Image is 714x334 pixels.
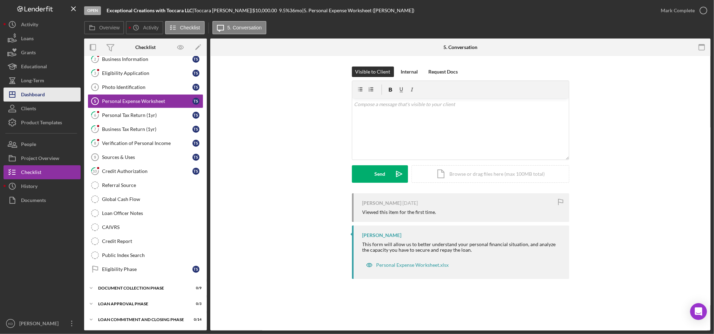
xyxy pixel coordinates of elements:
[21,151,59,167] div: Project Overview
[94,71,96,75] tspan: 3
[654,4,710,18] button: Mark Complete
[102,210,203,216] div: Loan Officer Notes
[403,200,418,206] time: 2025-08-24 10:01
[84,21,124,34] button: Overview
[302,8,414,13] div: | 5. Personal Expense Worksheet ([PERSON_NAME])
[4,102,81,116] button: Clients
[21,165,41,181] div: Checklist
[661,4,695,18] div: Mark Complete
[102,224,203,230] div: CAIVRS
[4,88,81,102] button: Dashboard
[192,266,199,273] div: T S
[88,150,203,164] a: 9Sources & UsesTS
[98,318,184,322] div: Loan Commitment and Closing Phase
[279,8,290,13] div: 9.5 %
[397,67,422,77] button: Internal
[88,178,203,192] a: Referral Source
[102,196,203,202] div: Global Cash Flow
[180,25,200,30] label: Checklist
[192,126,199,133] div: T S
[4,165,81,179] button: Checklist
[4,137,81,151] a: People
[21,116,62,131] div: Product Templates
[4,18,81,32] button: Activity
[362,232,402,238] div: [PERSON_NAME]
[443,44,477,50] div: 5. Conversation
[94,85,96,89] tspan: 4
[102,252,203,258] div: Public Index Search
[362,258,453,272] button: Personal Expense Worksheet.xlsx
[102,126,192,132] div: Business Tax Return (1yr)
[102,238,203,244] div: Credit Report
[94,127,96,131] tspan: 7
[192,84,199,91] div: T S
[102,182,203,188] div: Referral Source
[290,8,302,13] div: 36 mo
[352,165,408,183] button: Send
[429,67,458,77] div: Request Docs
[189,286,202,290] div: 0 / 9
[102,56,192,62] div: Business Information
[99,25,120,30] label: Overview
[4,74,81,88] button: Long-Term
[18,316,63,332] div: [PERSON_NAME]
[4,179,81,193] button: History
[88,108,203,122] a: 6Personal Tax Return (1yr)TS
[98,286,184,290] div: Document Collection Phase
[192,98,199,105] div: T S
[94,57,96,61] tspan: 2
[88,136,203,150] a: 8Verification of Personal IncomeTS
[102,112,192,118] div: Personal Tax Return (1yr)
[107,8,194,13] div: |
[4,193,81,207] a: Documents
[102,70,192,76] div: Eligibility Application
[252,8,279,13] div: $10,000.00
[425,67,462,77] button: Request Docs
[21,137,36,153] div: People
[212,21,266,34] button: 5. Conversation
[4,32,81,46] button: Loans
[88,66,203,80] a: 3Eligibility ApplicationTS
[102,98,192,104] div: Personal Expense Worksheet
[362,242,562,253] div: This form will allow us to better understand your personal financial situation, and analyze the c...
[4,151,81,165] button: Project Overview
[102,84,192,90] div: Photo Identification
[165,21,205,34] button: Checklist
[4,116,81,130] button: Product Templates
[102,154,192,160] div: Sources & Uses
[88,122,203,136] a: 7Business Tax Return (1yr)TS
[21,32,34,47] div: Loans
[102,168,192,174] div: Credit Authorization
[135,44,156,50] div: Checklist
[94,113,96,117] tspan: 6
[192,56,199,63] div: T S
[88,248,203,262] a: Public Index Search
[88,52,203,66] a: 2Business InformationTS
[21,46,36,61] div: Grants
[102,140,192,146] div: Verification of Personal Income
[88,206,203,220] a: Loan Officer Notes
[192,70,199,77] div: T S
[94,141,96,145] tspan: 8
[189,302,202,306] div: 0 / 3
[88,94,203,108] a: 5Personal Expense WorksheetTS
[374,165,385,183] div: Send
[355,67,390,77] div: Visible to Client
[194,8,252,13] div: Toccara [PERSON_NAME] |
[8,322,13,326] text: KD
[189,318,202,322] div: 0 / 14
[143,25,158,30] label: Activity
[4,60,81,74] button: Educational
[88,220,203,234] a: CAIVRS
[88,234,203,248] a: Credit Report
[107,7,192,13] b: Exceptional Creations with Toccara LLC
